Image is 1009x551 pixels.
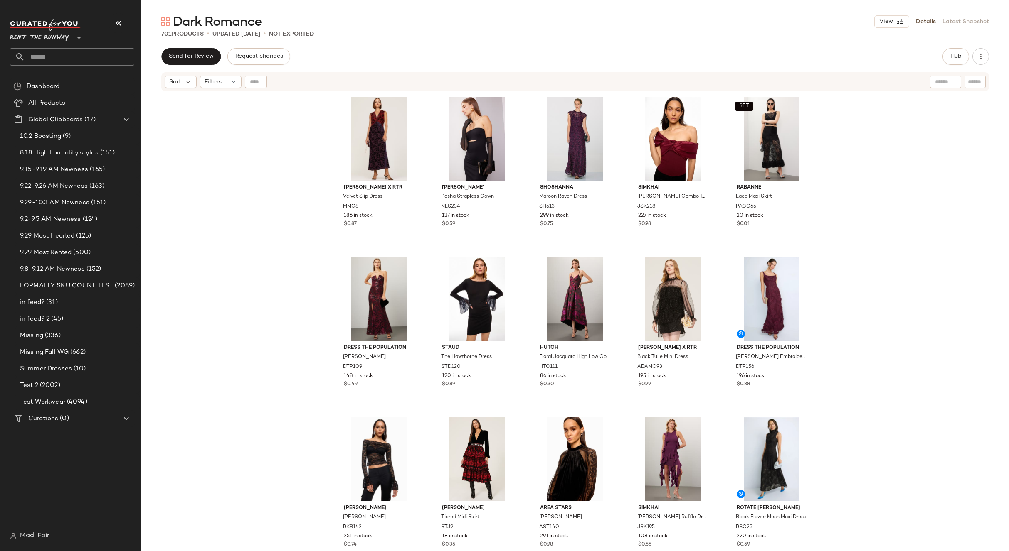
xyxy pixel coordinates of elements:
span: Tiered Midi Skirt [441,514,479,521]
span: Global Clipboards [28,115,83,125]
span: ADAMC93 [637,363,662,371]
span: in feed? 2 [20,314,49,324]
button: Send for Review [161,48,221,65]
p: Not Exported [269,30,314,39]
span: $0.59 [442,220,455,228]
span: RKB142 [343,524,362,531]
span: 701 [161,31,171,37]
span: (662) [69,348,86,357]
span: $0.38 [737,381,750,388]
span: (163) [88,181,105,191]
span: (165) [88,165,105,174]
span: [PERSON_NAME] x RTR [344,184,414,191]
span: Missing Fall WG [20,348,69,357]
span: MMC8 [343,203,359,211]
span: ROTATE [PERSON_NAME] [737,504,807,512]
span: 8.18 High Formality styles [20,148,99,158]
span: Area Stars [540,504,610,512]
img: NLS234.jpg [435,97,519,181]
img: SH513.jpg [533,97,617,181]
span: 299 in stock [540,212,569,220]
span: View [879,18,893,25]
span: 220 in stock [737,533,766,540]
button: Hub [942,48,969,65]
span: 9.29 Most Hearted [20,231,74,241]
span: Hutch [540,344,610,352]
span: $0.56 [638,541,651,549]
span: (336) [43,331,61,340]
button: SET [735,102,753,111]
span: [PERSON_NAME] [442,504,512,512]
img: svg%3e [161,17,170,26]
span: (151) [89,198,106,208]
span: Staud [442,344,512,352]
span: Maroon Raven Dress [539,193,587,201]
span: (10) [72,364,86,374]
p: updated [DATE] [212,30,260,39]
span: 10.2 Boosting [20,132,61,141]
span: Lace Maxi Skirt [736,193,772,201]
span: 9.29-10.3 AM Newness [20,198,89,208]
span: $0.35 [442,541,455,549]
span: 148 in stock [344,372,373,380]
span: The Hawthorne Dress [441,353,492,361]
span: SET [739,103,749,109]
span: SIMKHAI [638,184,708,191]
span: [PERSON_NAME] [343,353,386,361]
span: (17) [83,115,96,125]
span: JSK195 [637,524,655,531]
img: STD120.jpg [435,257,519,341]
span: STD120 [441,363,461,371]
span: [PERSON_NAME] [344,504,414,512]
span: $0.01 [737,220,750,228]
button: View [874,15,909,28]
span: [PERSON_NAME] [442,184,512,191]
span: • [207,29,209,39]
img: RKB142.jpg [337,417,421,501]
span: Dress The Population [344,344,414,352]
span: Hub [950,53,962,60]
span: (152) [85,264,101,274]
span: 9.8-9.12 AM Newness [20,264,85,274]
span: SH513 [539,203,555,211]
span: Dress The Population [737,344,807,352]
img: DTP109.jpg [337,257,421,341]
span: [PERSON_NAME] Combo Top [637,193,708,201]
span: • [264,29,266,39]
span: Dark Romance [173,14,262,31]
span: PACO65 [736,203,756,211]
div: Products [161,30,204,39]
span: Shoshanna [540,184,610,191]
span: Summer Dresses [20,364,72,374]
span: 9.15-9.19 AM Newness [20,165,88,174]
span: Black Tulle Mini Dress [637,353,688,361]
span: 108 in stock [638,533,668,540]
span: Floral Jacquard High Low Gown [539,353,609,361]
span: JSK218 [637,203,656,211]
span: 196 in stock [737,372,765,380]
img: MMC8.jpg [337,97,421,181]
span: (500) [72,248,91,257]
span: (4094) [65,397,87,407]
img: STJ9.jpg [435,417,519,501]
span: Sort [169,78,181,86]
span: All Products [28,98,65,108]
span: (124) [81,215,98,224]
span: [PERSON_NAME] x RTR [638,344,708,352]
span: Request changes [234,53,283,60]
span: $0.98 [540,541,553,549]
button: Request changes [227,48,290,65]
span: HTC111 [539,363,558,371]
span: $0.75 [540,220,553,228]
span: 127 in stock [442,212,469,220]
span: in feed? [20,298,44,307]
span: 227 in stock [638,212,666,220]
span: Send for Review [168,53,214,60]
span: STJ9 [441,524,453,531]
img: HTC111.jpg [533,257,617,341]
span: DTP156 [736,363,754,371]
span: [PERSON_NAME] Embroidered Gown [736,353,806,361]
span: 251 in stock [344,533,372,540]
span: Curations [28,414,58,424]
span: Missing [20,331,43,340]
